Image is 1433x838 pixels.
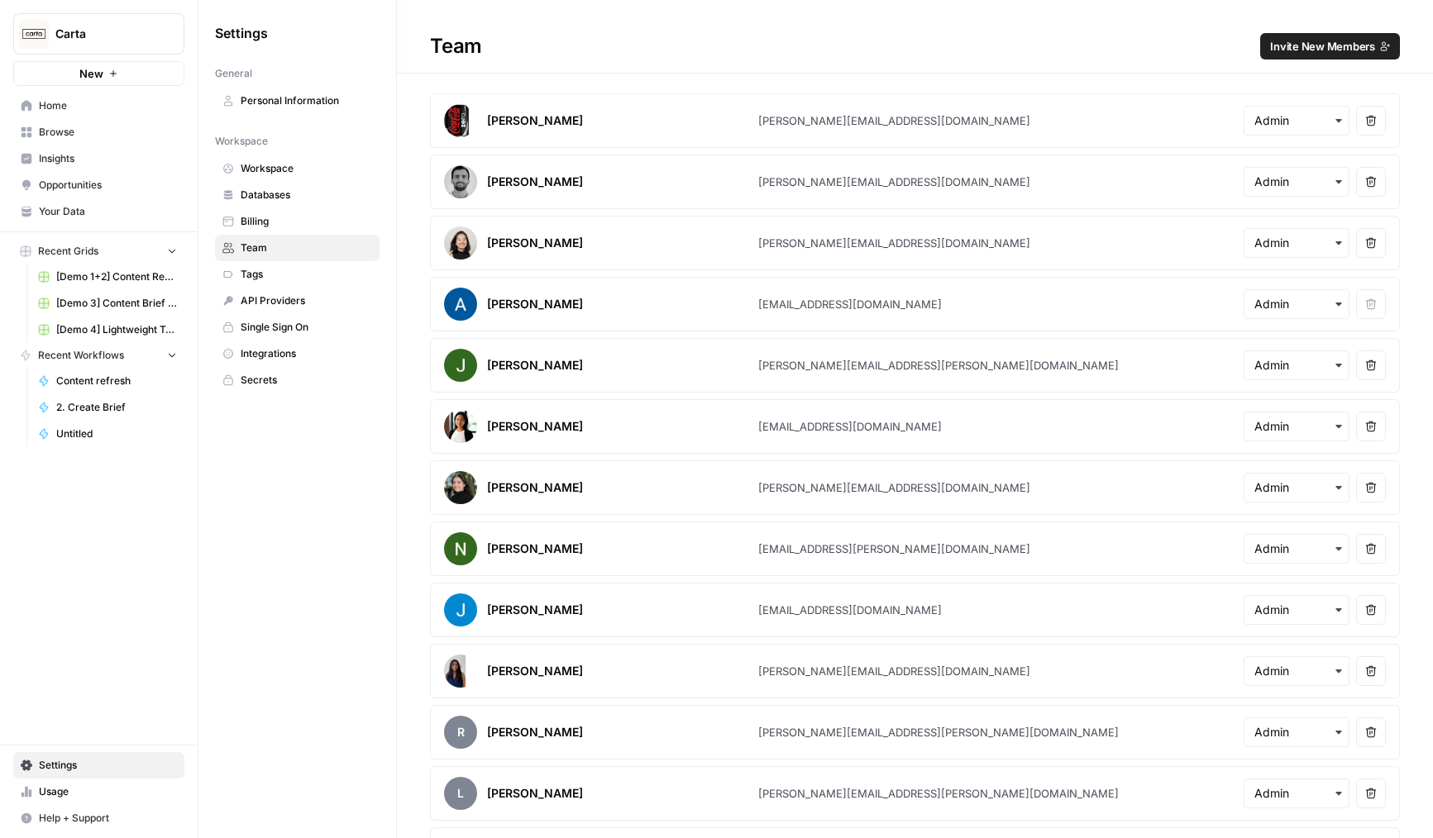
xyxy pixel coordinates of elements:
[13,61,184,86] button: New
[56,374,177,388] span: Content refresh
[13,172,184,198] a: Opportunities
[758,785,1119,802] div: [PERSON_NAME][EMAIL_ADDRESS][PERSON_NAME][DOMAIN_NAME]
[56,426,177,441] span: Untitled
[444,165,477,198] img: avatar
[31,368,184,394] a: Content refresh
[1270,38,1375,55] span: Invite New Members
[215,261,380,288] a: Tags
[444,471,477,504] img: avatar
[39,125,177,140] span: Browse
[13,145,184,172] a: Insights
[487,724,583,740] div: [PERSON_NAME]
[487,602,583,618] div: [PERSON_NAME]
[215,66,252,81] span: General
[444,716,477,749] span: R
[13,805,184,831] button: Help + Support
[56,269,177,284] span: [Demo 1+2] Content Refresh Demo Grid
[1254,296,1339,312] input: Admin
[758,540,1030,557] div: [EMAIL_ADDRESS][PERSON_NAME][DOMAIN_NAME]
[758,112,1030,129] div: [PERSON_NAME][EMAIL_ADDRESS][DOMAIN_NAME]
[758,663,1030,679] div: [PERSON_NAME][EMAIL_ADDRESS][DOMAIN_NAME]
[444,410,477,443] img: avatar
[13,778,184,805] a: Usage
[31,290,184,317] a: [Demo 3] Content Brief Demo Grid
[19,19,49,49] img: Carta Logo
[38,348,124,363] span: Recent Workflows
[1254,174,1339,190] input: Admin
[444,288,477,321] img: avatar
[215,288,380,314] a: API Providers
[241,93,372,108] span: Personal Information
[13,198,184,225] a: Your Data
[241,161,372,176] span: Workspace
[241,320,372,335] span: Single Sign On
[758,602,942,618] div: [EMAIL_ADDRESS][DOMAIN_NAME]
[1254,357,1339,374] input: Admin
[444,349,477,382] img: avatar
[39,784,177,799] span: Usage
[758,418,942,435] div: [EMAIL_ADDRESS][DOMAIN_NAME]
[1254,235,1339,251] input: Admin
[215,235,380,261] a: Team
[241,240,372,255] span: Team
[215,134,268,149] span: Workspace
[487,540,583,557] div: [PERSON_NAME]
[444,655,466,688] img: avatar
[1254,602,1339,618] input: Admin
[39,204,177,219] span: Your Data
[39,151,177,166] span: Insights
[39,178,177,193] span: Opportunities
[79,65,103,82] span: New
[487,785,583,802] div: [PERSON_NAME]
[215,88,380,114] a: Personal Information
[215,208,380,235] a: Billing
[1254,724,1339,740] input: Admin
[13,93,184,119] a: Home
[758,235,1030,251] div: [PERSON_NAME][EMAIL_ADDRESS][DOMAIN_NAME]
[215,155,380,182] a: Workspace
[31,421,184,447] a: Untitled
[1254,663,1339,679] input: Admin
[13,119,184,145] a: Browse
[241,267,372,282] span: Tags
[39,811,177,826] span: Help + Support
[1254,479,1339,496] input: Admin
[241,346,372,361] span: Integrations
[1254,418,1339,435] input: Admin
[444,226,477,259] img: avatar
[13,343,184,368] button: Recent Workflows
[38,244,98,259] span: Recent Grids
[444,593,477,626] img: avatar
[758,479,1030,496] div: [PERSON_NAME][EMAIL_ADDRESS][DOMAIN_NAME]
[397,33,1433,60] div: Team
[13,239,184,264] button: Recent Grids
[241,188,372,202] span: Databases
[31,264,184,290] a: [Demo 1+2] Content Refresh Demo Grid
[56,322,177,337] span: [Demo 4] Lightweight Topic Prioritization Grid
[487,663,583,679] div: [PERSON_NAME]
[215,182,380,208] a: Databases
[487,174,583,190] div: [PERSON_NAME]
[13,13,184,55] button: Workspace: Carta
[758,174,1030,190] div: [PERSON_NAME][EMAIL_ADDRESS][DOMAIN_NAME]
[1260,33,1400,60] button: Invite New Members
[241,214,372,229] span: Billing
[215,314,380,340] a: Single Sign On
[444,777,477,810] span: L
[1254,112,1339,129] input: Admin
[56,296,177,311] span: [Demo 3] Content Brief Demo Grid
[758,296,942,312] div: [EMAIL_ADDRESS][DOMAIN_NAME]
[215,23,268,43] span: Settings
[758,724,1119,740] div: [PERSON_NAME][EMAIL_ADDRESS][PERSON_NAME][DOMAIN_NAME]
[487,357,583,374] div: [PERSON_NAME]
[487,479,583,496] div: [PERSON_NAME]
[444,104,469,137] img: avatar
[215,367,380,393] a: Secrets
[758,357,1119,374] div: [PERSON_NAME][EMAIL_ADDRESS][PERSON_NAME][DOMAIN_NAME]
[487,112,583,129] div: [PERSON_NAME]
[39,98,177,113] span: Home
[241,373,372,388] span: Secrets
[215,340,380,367] a: Integrations
[31,394,184,421] a: 2. Create Brief
[39,758,177,773] span: Settings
